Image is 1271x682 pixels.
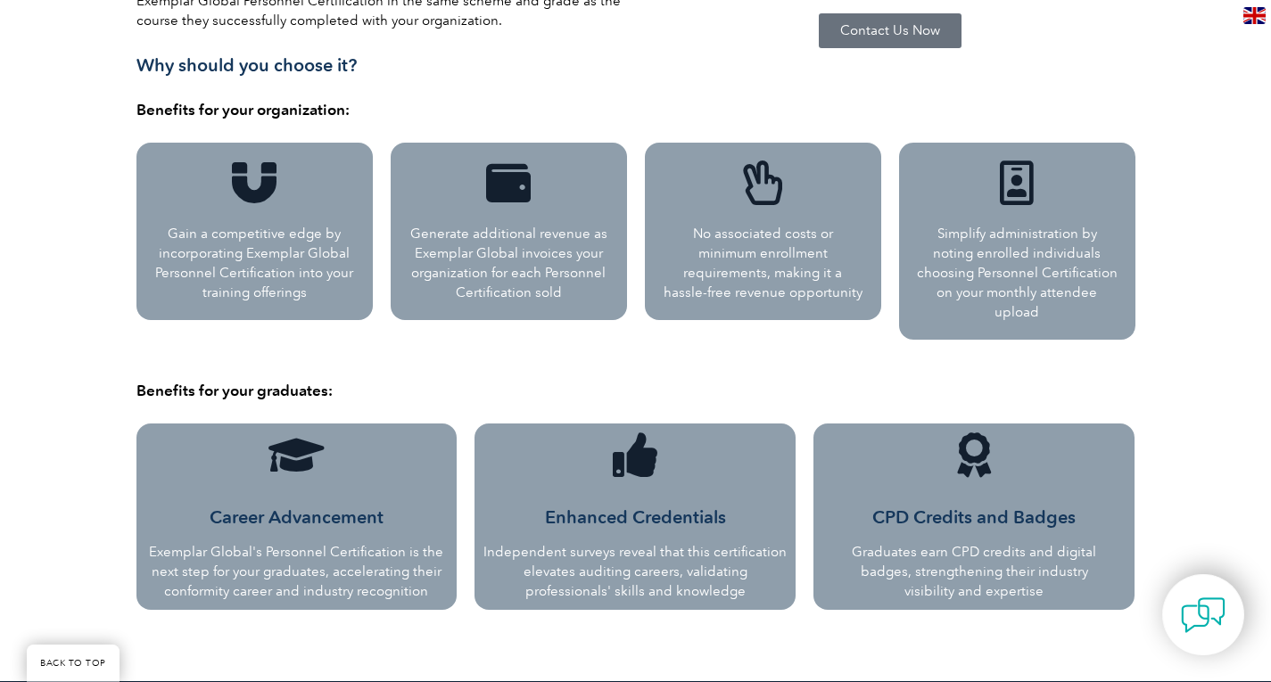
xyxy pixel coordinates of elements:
img: en [1243,7,1266,24]
h4: Benefits for your organization: [136,101,627,119]
p: Independent surveys reveal that this certification elevates auditing careers, validating professi... [483,542,787,601]
span: CPD Credits and Badges [872,506,1076,528]
span: Contact Us Now [840,24,940,37]
p: Generate additional revenue as Exemplar Global invoices your organization for each Personnel Cert... [409,224,609,302]
p: No associated costs or minimum enrollment requirements, making it a hassle-free revenue opportunity [663,224,863,302]
span: Enhanced Credentials [545,506,726,528]
p: Gain a competitive edge by incorporating Exemplar Global Personnel Certification into your traini... [154,224,355,302]
p: Simplify administration by noting enrolled individuals choosing Personnel Certification on your m... [917,224,1118,322]
a: BACK TO TOP [27,645,120,682]
h4: Benefits for your graduates: [136,382,1135,399]
span: Career Advancement [210,506,384,528]
img: contact-chat.png [1181,593,1226,637]
p: Graduates earn CPD credits and digital badges, strengthening their industry visibility and expertise [849,542,1099,601]
p: Exemplar Global's Personnel Certification is the next step for your graduates, accelerating their... [145,542,449,601]
h3: Why should you choose it? [136,54,627,77]
a: Contact Us Now [819,13,962,48]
